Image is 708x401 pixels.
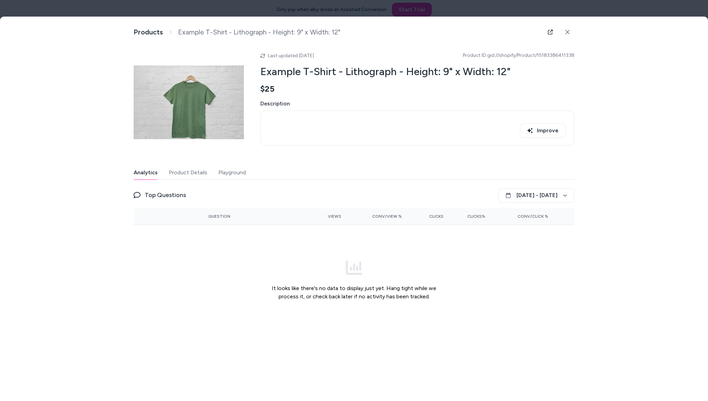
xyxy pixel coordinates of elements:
[518,214,548,219] span: Conv/Click %
[520,123,566,138] button: Improve
[455,211,485,222] button: Clicks%
[134,28,163,37] a: Products
[208,214,230,219] span: Question
[266,230,442,330] div: It looks like there's no data to display just yet. Hang tight while we process it, or check back ...
[413,211,444,222] button: Clicks
[467,214,485,219] span: Clicks%
[260,100,574,108] span: Description
[260,65,574,78] h2: Example T-Shirt - Lithograph - Height: 9" x Width: 12"
[145,190,186,200] span: Top Questions
[429,214,444,219] span: Clicks
[352,211,402,222] button: Conv/View %
[372,214,402,219] span: Conv/View %
[134,166,158,179] button: Analytics
[498,188,574,203] button: [DATE] - [DATE]
[463,52,574,59] span: Product ID: gid://shopify/Product/15183386411338
[496,211,548,222] button: Conv/Click %
[208,211,230,222] button: Question
[134,47,244,157] img: green-t-shirt.jpg
[311,211,341,222] button: Views
[328,214,341,219] span: Views
[268,53,314,59] span: Last updated [DATE]
[178,28,340,37] span: Example T-Shirt - Lithograph - Height: 9" x Width: 12"
[169,166,207,179] button: Product Details
[218,166,246,179] button: Playground
[134,28,340,37] nav: breadcrumb
[260,84,274,94] span: $25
